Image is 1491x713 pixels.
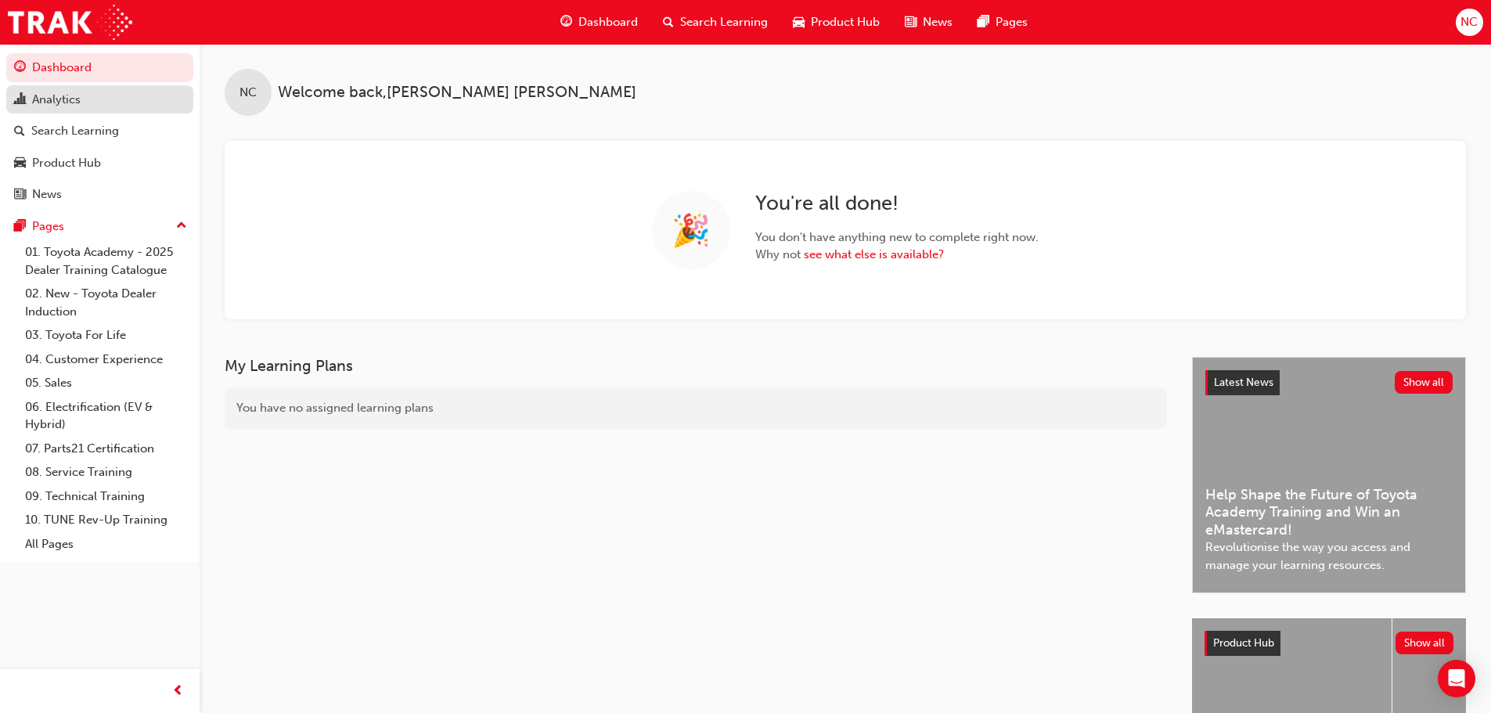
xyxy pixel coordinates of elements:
[1456,9,1483,36] button: NC
[755,246,1039,264] span: Why not
[755,229,1039,247] span: You don't have anything new to complete right now.
[663,13,674,32] span: search-icon
[1205,486,1453,539] span: Help Shape the Future of Toyota Academy Training and Win an eMastercard!
[1205,370,1453,395] a: Latest NewsShow all
[560,13,572,32] span: guage-icon
[14,93,26,107] span: chart-icon
[225,387,1167,429] div: You have no assigned learning plans
[239,84,257,102] span: NC
[1205,631,1453,656] a: Product HubShow all
[19,532,193,556] a: All Pages
[1395,371,1453,394] button: Show all
[176,216,187,236] span: up-icon
[996,13,1028,31] span: Pages
[6,180,193,209] a: News
[19,282,193,323] a: 02. New - Toyota Dealer Induction
[804,247,944,261] a: see what else is available?
[32,185,62,203] div: News
[6,212,193,241] button: Pages
[6,50,193,212] button: DashboardAnalyticsSearch LearningProduct HubNews
[32,218,64,236] div: Pages
[225,357,1167,375] h3: My Learning Plans
[19,437,193,461] a: 07. Parts21 Certification
[1460,13,1478,31] span: NC
[172,682,184,701] span: prev-icon
[650,6,780,38] a: search-iconSearch Learning
[8,5,132,40] img: Trak
[780,6,892,38] a: car-iconProduct Hub
[892,6,965,38] a: news-iconNews
[14,124,25,139] span: search-icon
[1396,632,1454,654] button: Show all
[19,240,193,282] a: 01. Toyota Academy - 2025 Dealer Training Catalogue
[278,84,636,102] span: Welcome back , [PERSON_NAME] [PERSON_NAME]
[6,53,193,82] a: Dashboard
[14,188,26,202] span: news-icon
[548,6,650,38] a: guage-iconDashboard
[6,149,193,178] a: Product Hub
[32,154,101,172] div: Product Hub
[1214,376,1273,389] span: Latest News
[680,13,768,31] span: Search Learning
[19,347,193,372] a: 04. Customer Experience
[31,122,119,140] div: Search Learning
[1205,538,1453,574] span: Revolutionise the way you access and manage your learning resources.
[793,13,805,32] span: car-icon
[923,13,953,31] span: News
[672,221,711,239] span: 🎉
[19,323,193,347] a: 03. Toyota For Life
[19,484,193,509] a: 09. Technical Training
[1438,660,1475,697] div: Open Intercom Messenger
[578,13,638,31] span: Dashboard
[19,508,193,532] a: 10. TUNE Rev-Up Training
[978,13,989,32] span: pages-icon
[19,395,193,437] a: 06. Electrification (EV & Hybrid)
[14,220,26,234] span: pages-icon
[6,117,193,146] a: Search Learning
[965,6,1040,38] a: pages-iconPages
[905,13,917,32] span: news-icon
[755,191,1039,216] h2: You're all done!
[1192,357,1466,593] a: Latest NewsShow allHelp Shape the Future of Toyota Academy Training and Win an eMastercard!Revolu...
[1213,636,1274,650] span: Product Hub
[19,371,193,395] a: 05. Sales
[6,85,193,114] a: Analytics
[19,460,193,484] a: 08. Service Training
[14,61,26,75] span: guage-icon
[32,91,81,109] div: Analytics
[811,13,880,31] span: Product Hub
[14,157,26,171] span: car-icon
